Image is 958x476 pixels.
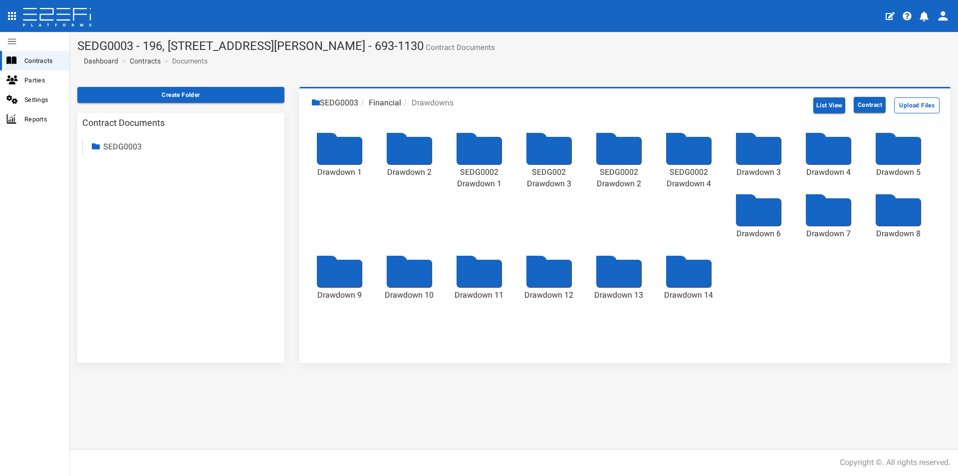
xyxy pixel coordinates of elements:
[312,97,358,109] li: SEDG0003
[103,142,142,151] a: SEDG0003
[80,57,118,65] span: Dashboard
[524,290,574,301] div: Drawdown 12
[524,167,574,190] div: SEDG002 Drawdown 3
[24,94,61,105] span: Settings
[803,167,853,178] div: Drawdown 4
[847,93,892,116] a: Contract
[24,113,61,125] span: Reports
[24,74,61,86] span: Parties
[24,55,61,66] span: Contracts
[130,56,161,66] a: Contracts
[664,167,714,190] div: SEDG0002 Drawdown 4
[454,290,504,301] div: Drawdown 11
[873,167,923,178] div: Drawdown 5
[401,97,454,109] li: Drawdowns
[314,290,364,301] div: Drawdown 9
[80,56,118,66] a: Dashboard
[733,167,783,178] div: Drawdown 3
[424,44,495,51] small: Contract Documents
[594,290,644,301] div: Drawdown 13
[594,167,644,190] div: SEDG0002 Drawdown 2
[894,97,940,113] button: Upload Files
[384,167,434,178] div: Drawdown 2
[733,228,783,240] div: Drawdown 6
[162,56,208,66] li: Documents
[664,290,714,301] div: Drawdown 14
[454,167,504,190] div: SEDG0002 Drawdown 1
[873,228,923,240] div: Drawdown 8
[384,290,434,301] div: Drawdown 10
[358,97,401,109] li: Financial
[840,457,951,469] div: Copyright ©. All rights reserved.
[813,97,846,113] button: List View
[77,39,951,52] h1: SEDG0003 - 196, [STREET_ADDRESS][PERSON_NAME] - 693-1130
[803,228,853,240] div: Drawdown 7
[82,118,165,127] h3: Contract Documents
[854,97,886,113] button: Contract
[314,167,364,178] div: Drawdown 1
[77,87,284,103] button: Create Folder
